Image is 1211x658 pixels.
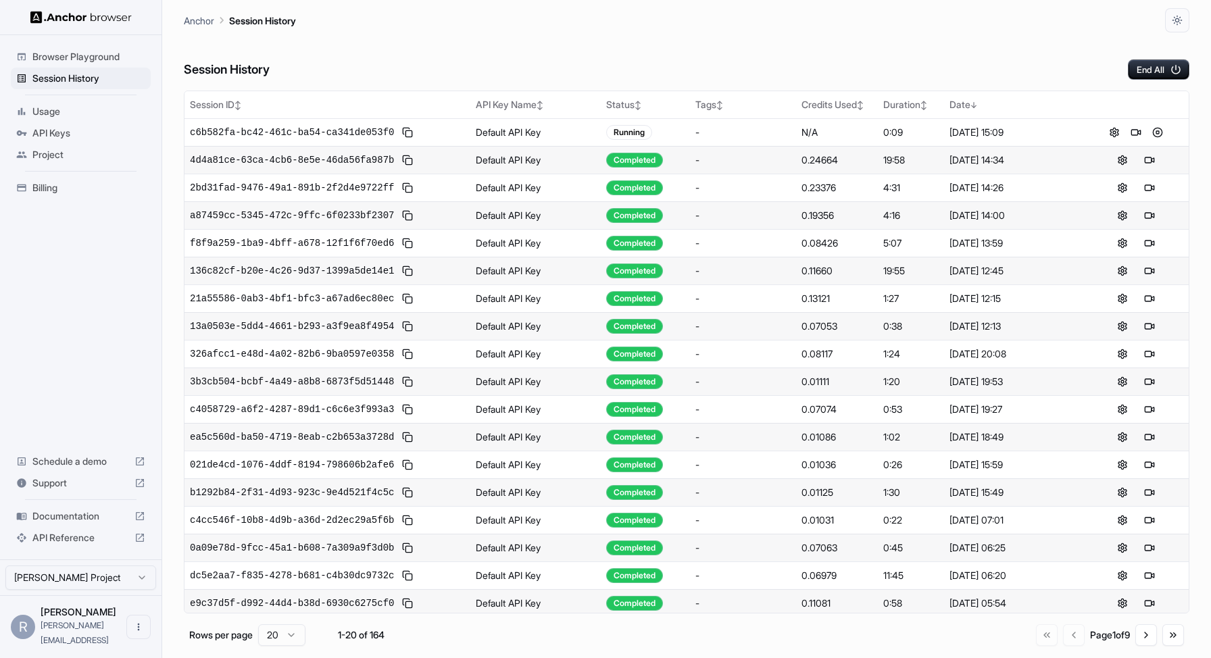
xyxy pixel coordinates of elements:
span: Roy Shachar [41,606,116,617]
div: 0.07053 [801,320,872,333]
div: Tags [695,98,791,111]
div: Completed [606,347,663,361]
td: Default API Key [470,118,601,146]
div: [DATE] 12:45 [949,264,1077,278]
div: [DATE] 14:26 [949,181,1077,195]
p: Anchor [184,14,214,28]
div: Completed [606,540,663,555]
span: a87459cc-5345-472c-9ffc-6f0233bf2307 [190,209,394,222]
div: [DATE] 06:25 [949,541,1077,555]
div: API Key Name [476,98,595,111]
div: 0.01031 [801,513,872,527]
span: ↓ [970,100,977,110]
div: Duration [883,98,939,111]
div: [DATE] 07:01 [949,513,1077,527]
span: Schedule a demo [32,455,129,468]
div: [DATE] 15:09 [949,126,1077,139]
div: - [695,403,791,416]
div: Credits Used [801,98,872,111]
div: 1:20 [883,375,939,388]
div: [DATE] 20:08 [949,347,1077,361]
div: Session ID [190,98,465,111]
div: Completed [606,457,663,472]
span: dc5e2aa7-f835-4278-b681-c4b30dc9732c [190,569,394,582]
span: Browser Playground [32,50,145,64]
span: 136c82cf-b20e-4c26-9d37-1399a5de14e1 [190,264,394,278]
div: [DATE] 19:27 [949,403,1077,416]
div: - [695,264,791,278]
span: f8f9a259-1ba9-4bff-a678-12f1f6f70ed6 [190,236,394,250]
td: Default API Key [470,534,601,561]
td: Default API Key [470,257,601,284]
td: Default API Key [470,368,601,395]
div: 1:02 [883,430,939,444]
div: 19:55 [883,264,939,278]
div: 1:27 [883,292,939,305]
td: Default API Key [470,506,601,534]
span: e9c37d5f-d992-44d4-b38d-6930c6275cf0 [190,597,394,610]
div: API Reference [11,527,151,549]
span: API Keys [32,126,145,140]
nav: breadcrumb [184,13,296,28]
div: 4:16 [883,209,939,222]
div: 11:45 [883,569,939,582]
td: Default API Key [470,146,601,174]
div: - [695,458,791,472]
div: Completed [606,513,663,528]
td: Default API Key [470,478,601,506]
div: 0.08117 [801,347,872,361]
div: Completed [606,374,663,389]
div: - [695,320,791,333]
div: 5:07 [883,236,939,250]
div: Session History [11,68,151,89]
div: Completed [606,208,663,223]
div: - [695,430,791,444]
span: 13a0503e-5dd4-4661-b293-a3f9ea8f4954 [190,320,394,333]
div: 0:53 [883,403,939,416]
span: 4d4a81ce-63ca-4cb6-8e5e-46da56fa987b [190,153,394,167]
td: Default API Key [470,284,601,312]
div: Completed [606,485,663,500]
div: 0:45 [883,541,939,555]
div: [DATE] 05:54 [949,597,1077,610]
p: Session History [229,14,296,28]
span: Documentation [32,509,129,523]
div: Billing [11,177,151,199]
div: Browser Playground [11,46,151,68]
span: ↕ [537,100,543,110]
span: ↕ [234,100,241,110]
span: ↕ [857,100,864,110]
div: 0.07063 [801,541,872,555]
td: Default API Key [470,423,601,451]
span: ↕ [635,100,641,110]
span: b1292b84-2f31-4d93-923c-9e4d521f4c5c [190,486,394,499]
div: R [11,615,35,639]
div: [DATE] 12:15 [949,292,1077,305]
span: c4058729-a6f2-4287-89d1-c6c6e3f993a3 [190,403,394,416]
div: - [695,486,791,499]
div: 0:22 [883,513,939,527]
div: [DATE] 13:59 [949,236,1077,250]
div: [DATE] 06:20 [949,569,1077,582]
div: 0.08426 [801,236,872,250]
div: - [695,153,791,167]
div: Completed [606,568,663,583]
td: Default API Key [470,589,601,617]
div: Page 1 of 9 [1090,628,1130,642]
p: Rows per page [189,628,253,642]
span: 3b3cb504-bcbf-4a49-a8b8-6873f5d51448 [190,375,394,388]
div: Completed [606,263,663,278]
div: Completed [606,402,663,417]
span: 0a09e78d-9fcc-45a1-b608-7a309a9f3d0b [190,541,394,555]
div: 0.24664 [801,153,872,167]
div: Completed [606,291,663,306]
div: - [695,209,791,222]
div: 0.01086 [801,430,872,444]
div: - [695,181,791,195]
div: - [695,375,791,388]
div: Documentation [11,505,151,527]
div: Completed [606,319,663,334]
div: [DATE] 14:00 [949,209,1077,222]
img: Anchor Logo [30,11,132,24]
div: [DATE] 14:34 [949,153,1077,167]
